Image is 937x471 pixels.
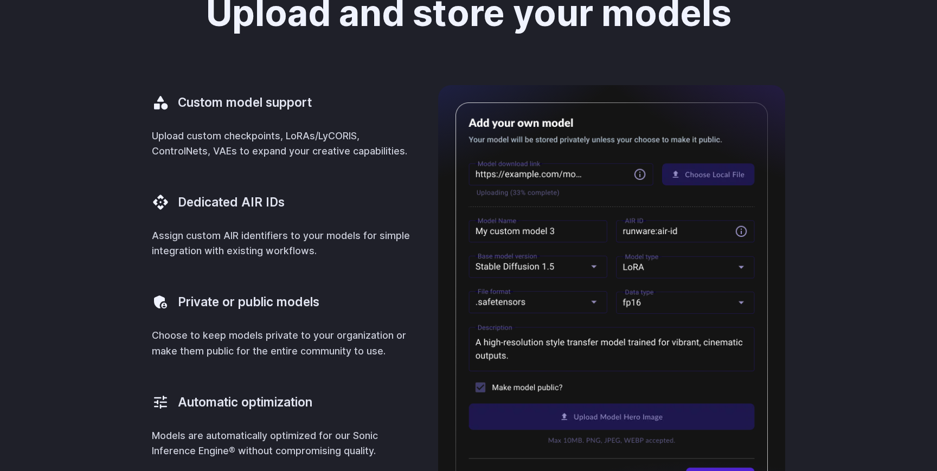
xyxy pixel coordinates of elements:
h3: Automatic optimization [178,393,312,411]
p: Choose to keep models private to your organization or make them public for the entire community t... [152,328,412,358]
h3: Custom model support [178,94,312,111]
p: Upload custom checkpoints, LoRAs/LyCORIS, ControlNets, VAEs to expand your creative capabilities. [152,128,412,159]
p: Models are automatically optimized for our Sonic Inference Engine® without compromising quality. [152,428,412,459]
h3: Private or public models [178,293,319,311]
h3: Dedicated AIR IDs [178,193,285,211]
p: Assign custom AIR identifiers to your models for simple integration with existing workflows. [152,228,412,259]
